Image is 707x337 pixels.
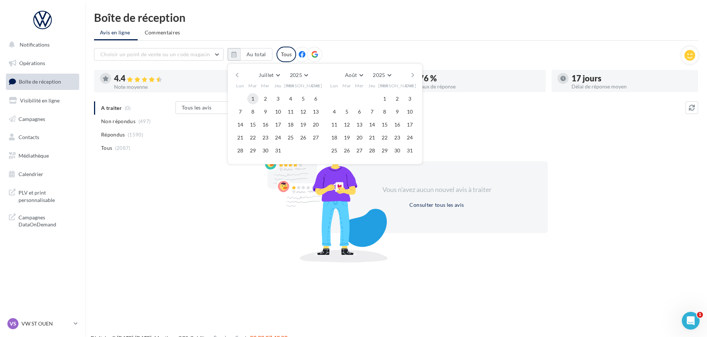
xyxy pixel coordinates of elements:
span: Répondus [101,131,125,138]
button: 23 [392,132,403,143]
div: Taux de réponse [419,84,540,89]
div: 4.4 [114,74,235,83]
button: Au total [228,48,272,61]
span: Tous les avis [182,104,212,111]
button: 20 [310,119,321,130]
div: 76 % [419,74,540,82]
button: 30 [392,145,403,156]
button: 17 [272,119,284,130]
button: 8 [247,106,258,117]
button: 16 [260,119,271,130]
button: 20 [354,132,365,143]
button: Tous les avis [175,101,249,114]
button: 12 [341,119,352,130]
button: 28 [235,145,246,156]
span: 2025 [373,72,385,78]
button: 25 [329,145,340,156]
span: Boîte de réception [19,78,61,85]
a: VS VW ST OUEN [6,317,79,331]
span: Jeu [274,82,282,89]
span: Notifications [20,41,50,48]
button: 31 [272,145,284,156]
a: Opérations [4,55,81,71]
button: 7 [366,106,378,117]
button: 13 [310,106,321,117]
a: Médiathèque [4,148,81,164]
div: Boîte de réception [94,12,698,23]
p: VW ST OUEN [21,320,71,327]
button: 12 [298,106,309,117]
button: 21 [366,132,378,143]
div: 17 jours [572,74,692,82]
span: Lun [236,82,244,89]
span: (497) [138,118,151,124]
span: Mer [355,82,364,89]
span: Visibilité en ligne [20,97,60,104]
button: 22 [247,132,258,143]
button: 18 [285,119,296,130]
a: PLV et print personnalisable [4,185,81,206]
button: 4 [329,106,340,117]
button: 6 [310,93,321,104]
button: 7 [235,106,246,117]
button: 1 [379,93,390,104]
button: 31 [404,145,415,156]
button: 19 [298,119,309,130]
button: 29 [247,145,258,156]
button: 2 [260,93,271,104]
button: 14 [366,119,378,130]
button: 5 [298,93,309,104]
span: Contacts [19,134,39,140]
span: Choisir un point de vente ou un code magasin [100,51,210,57]
button: 11 [329,119,340,130]
div: Délai de réponse moyen [572,84,692,89]
button: 25 [285,132,296,143]
button: Consulter tous les avis [406,200,467,209]
a: Visibilité en ligne [4,93,81,108]
span: PLV et print personnalisable [19,188,76,203]
button: 3 [404,93,415,104]
button: Août [342,70,366,80]
button: 16 [392,119,403,130]
button: 2025 [287,70,311,80]
button: 26 [341,145,352,156]
button: 24 [404,132,415,143]
span: Commentaires [145,29,180,36]
button: 3 [272,93,284,104]
button: 2 [392,93,403,104]
span: Mar [342,82,351,89]
iframe: Intercom live chat [682,312,700,330]
button: 23 [260,132,271,143]
span: VS [10,320,16,327]
span: Campagnes [19,115,45,122]
div: Note moyenne [114,84,235,90]
span: Août [345,72,357,78]
span: Calendrier [19,171,43,177]
button: 2025 [370,70,394,80]
span: 1 [697,312,703,318]
button: 21 [235,132,246,143]
span: [PERSON_NAME] [284,82,322,89]
span: Campagnes DataOnDemand [19,212,76,228]
a: Campagnes [4,111,81,127]
button: 17 [404,119,415,130]
span: Dim [311,82,320,89]
button: 28 [366,145,378,156]
button: 9 [392,106,403,117]
button: 22 [379,132,390,143]
button: 9 [260,106,271,117]
button: 27 [310,132,321,143]
button: 26 [298,132,309,143]
a: Boîte de réception [4,74,81,90]
a: Campagnes DataOnDemand [4,209,81,231]
a: Calendrier [4,166,81,182]
span: Non répondus [101,118,135,125]
button: 10 [272,106,284,117]
span: Juillet [259,72,274,78]
button: 8 [379,106,390,117]
button: 18 [329,132,340,143]
span: (2087) [115,145,131,151]
button: 27 [354,145,365,156]
button: 15 [379,119,390,130]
